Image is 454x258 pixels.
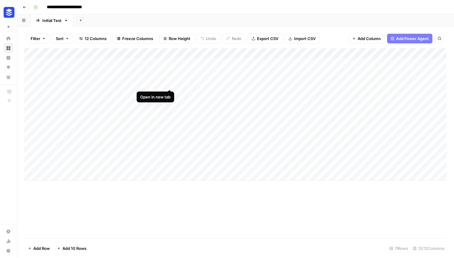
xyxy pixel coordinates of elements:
[53,244,90,253] button: Add 10 Rows
[85,36,107,42] span: 12 Columns
[24,244,53,253] button: Add Row
[387,34,432,43] button: Add Power Agent
[222,34,245,43] button: Redo
[56,36,64,42] span: Sort
[140,94,171,100] div: Open in new tab
[248,34,282,43] button: Export CSV
[4,246,13,256] button: Help + Support
[4,34,13,43] a: Home
[358,36,381,42] span: Add Column
[206,36,216,42] span: Undo
[257,36,278,42] span: Export CSV
[42,17,62,23] div: Initial Test
[410,244,447,253] div: 12/12 Columns
[387,244,410,253] div: 11 Rows
[169,36,190,42] span: Row Height
[159,34,194,43] button: Row Height
[52,34,73,43] button: Sort
[396,36,429,42] span: Add Power Agent
[122,36,153,42] span: Freeze Columns
[4,227,13,236] a: Settings
[4,5,13,20] button: Workspace: Buffer
[197,34,220,43] button: Undo
[4,43,13,53] a: Browse
[348,34,385,43] button: Add Column
[62,245,86,251] span: Add 10 Rows
[31,36,40,42] span: Filter
[4,72,13,82] a: Your Data
[285,34,319,43] button: Import CSV
[4,53,13,63] a: Insights
[31,14,73,26] a: Initial Test
[4,63,13,72] a: Opportunities
[232,36,241,42] span: Redo
[113,34,157,43] button: Freeze Columns
[27,34,50,43] button: Filter
[75,34,110,43] button: 12 Columns
[4,7,14,18] img: Buffer Logo
[33,245,50,251] span: Add Row
[294,36,316,42] span: Import CSV
[4,236,13,246] a: Usage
